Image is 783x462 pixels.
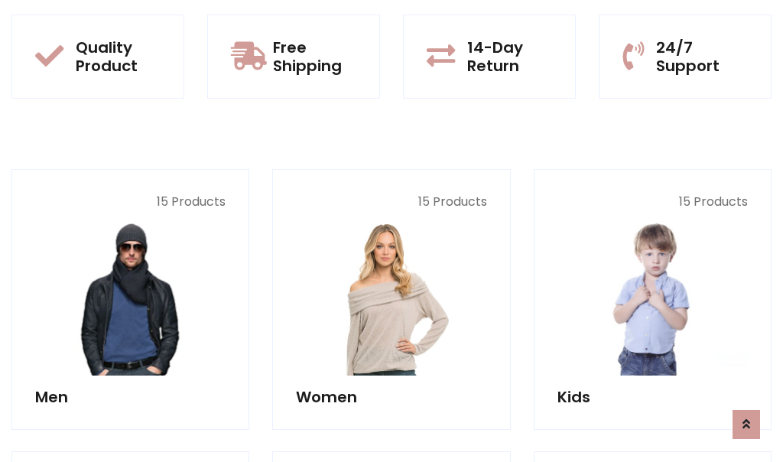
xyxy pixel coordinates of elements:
p: 15 Products [35,193,226,211]
h5: 24/7 Support [656,38,748,75]
h5: Quality Product [76,38,161,75]
h5: 14-Day Return [467,38,552,75]
h5: Free Shipping [273,38,356,75]
h5: Men [35,388,226,406]
h5: Women [296,388,486,406]
h5: Kids [557,388,748,406]
p: 15 Products [296,193,486,211]
p: 15 Products [557,193,748,211]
